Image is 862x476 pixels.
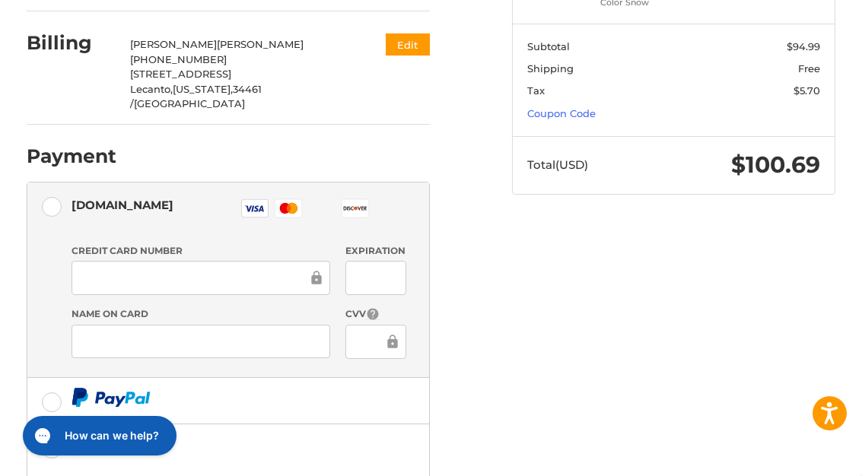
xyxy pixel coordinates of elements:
span: $94.99 [787,40,820,52]
span: [STREET_ADDRESS] [130,68,231,80]
span: $100.69 [731,151,820,179]
a: Coupon Code [527,107,596,119]
span: Free [798,62,820,75]
span: Lecanto, [130,83,173,95]
span: [PERSON_NAME] [130,38,217,50]
div: Pay Later [98,434,390,459]
img: PayPal icon [72,388,151,407]
h2: Payment [27,144,116,168]
span: [PHONE_NUMBER] [130,53,227,65]
label: Name on Card [72,307,330,321]
span: [PERSON_NAME] [217,38,304,50]
h2: Billing [27,31,116,55]
span: Tax [527,84,545,97]
span: Subtotal [527,40,570,52]
span: [GEOGRAPHIC_DATA] [134,97,245,109]
iframe: PayPal Message 1 [72,462,390,476]
label: Expiration [345,244,407,258]
label: Credit Card Number [72,244,330,258]
span: $5.70 [794,84,820,97]
span: [US_STATE], [173,83,233,95]
span: Total (USD) [527,157,588,172]
iframe: Gorgias live chat messenger [15,411,181,461]
button: Edit [386,33,430,56]
label: CVV [345,307,407,322]
span: Shipping [527,62,574,75]
div: [DOMAIN_NAME] [72,192,173,217]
